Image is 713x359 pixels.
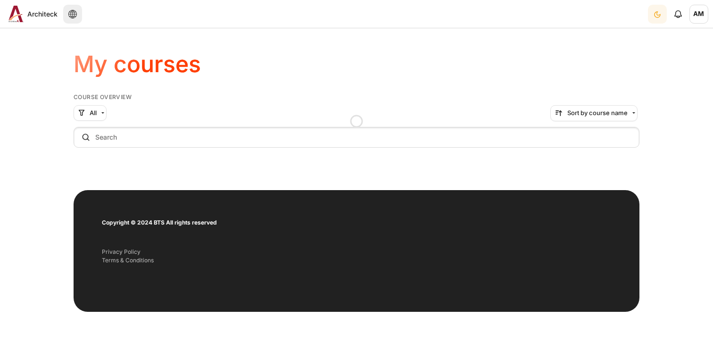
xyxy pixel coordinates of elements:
a: Architeck Architeck [5,6,58,22]
a: Privacy Policy [102,248,141,255]
h5: Course overview [74,93,639,101]
a: Terms & Conditions [102,257,154,264]
input: Search [74,127,639,148]
div: Show notification window with no new notifications [669,5,688,24]
button: Languages [63,5,82,24]
div: Course overview controls [74,105,639,150]
span: AM [689,5,708,24]
span: Sort by course name [567,109,628,118]
strong: Copyright © 2024 BTS All rights reserved [102,219,217,226]
button: Grouping drop-down menu [74,105,107,121]
img: Architeck [8,6,24,22]
h1: My courses [74,50,201,79]
div: Dark Mode [649,4,666,24]
button: Light Mode Dark Mode [648,5,667,24]
button: Sorting drop-down menu [550,105,638,121]
span: All [90,109,97,118]
a: User menu [689,5,708,24]
span: Architeck [27,9,58,19]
